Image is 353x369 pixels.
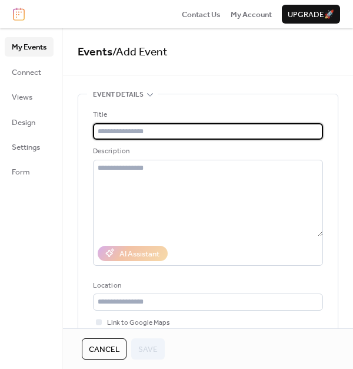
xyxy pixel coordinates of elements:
span: / Add Event [112,41,168,63]
a: Contact Us [182,8,221,20]
button: Cancel [82,338,126,360]
a: My Account [231,8,272,20]
button: Upgrade🚀 [282,5,340,24]
span: Event details [93,89,144,101]
span: Upgrade 🚀 [288,9,334,21]
div: Location [93,280,321,292]
span: Design [12,117,35,129]
a: Views [5,87,54,106]
span: Connect [12,67,41,78]
div: Description [93,146,321,157]
div: Title [93,109,321,121]
span: Views [12,91,32,103]
a: My Events [5,37,54,56]
a: Events [78,41,112,63]
a: Form [5,162,54,181]
span: Contact Us [182,9,221,21]
a: Connect [5,62,54,81]
span: Link to Google Maps [107,317,170,329]
span: Cancel [89,344,119,355]
span: My Account [231,9,272,21]
span: Settings [12,141,40,153]
span: Form [12,166,30,178]
span: My Events [12,41,46,53]
img: logo [13,8,25,21]
a: Design [5,113,54,131]
a: Settings [5,137,54,156]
